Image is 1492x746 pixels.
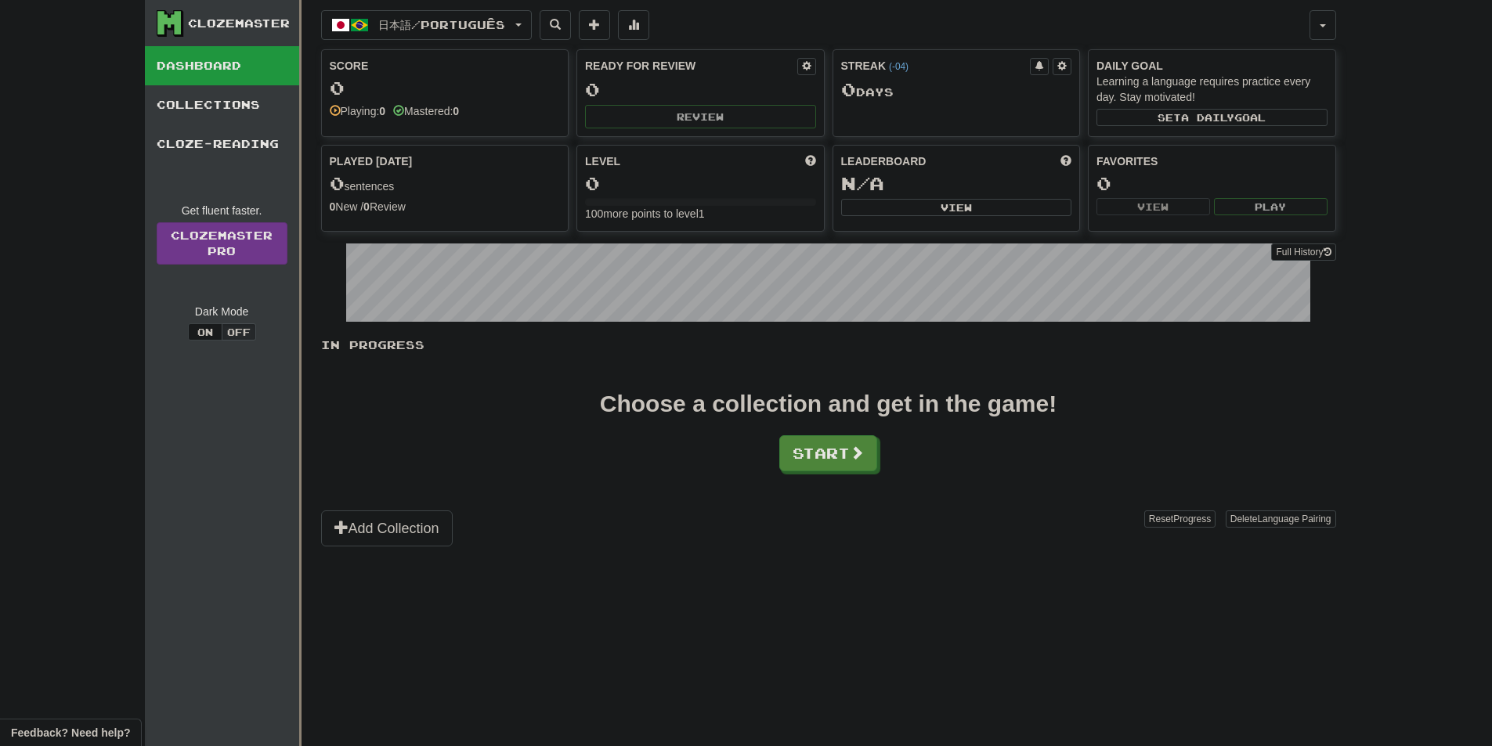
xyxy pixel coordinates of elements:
[841,172,884,194] span: N/A
[1096,198,1210,215] button: View
[1144,510,1216,528] button: ResetProgress
[1096,109,1328,126] button: Seta dailygoal
[157,222,287,265] a: ClozemasterPro
[393,103,459,119] div: Mastered:
[540,10,571,40] button: Search sentences
[330,78,561,98] div: 0
[585,206,816,222] div: 100 more points to level 1
[585,153,620,169] span: Level
[1181,112,1234,123] span: a daily
[841,78,856,100] span: 0
[1096,153,1328,169] div: Favorites
[585,174,816,193] div: 0
[841,80,1072,100] div: Day s
[1173,514,1211,524] span: Progress
[585,80,816,99] div: 0
[585,105,816,128] button: Review
[145,46,299,85] a: Dashboard
[379,105,385,117] strong: 0
[585,58,797,74] div: Ready for Review
[330,58,561,74] div: Score
[1257,514,1331,524] span: Language Pairing
[330,153,413,169] span: Played [DATE]
[889,61,909,72] a: (-04)
[363,200,370,213] strong: 0
[330,174,561,194] div: sentences
[188,323,222,341] button: On
[841,199,1072,216] button: View
[618,10,649,40] button: More stats
[1096,174,1328,193] div: 0
[841,58,1031,74] div: Streak
[145,124,299,164] a: Cloze-Reading
[1271,243,1335,261] button: Full History
[330,172,345,194] span: 0
[1096,58,1328,74] div: Daily Goal
[145,85,299,124] a: Collections
[1226,510,1336,528] button: DeleteLanguage Pairing
[157,304,287,319] div: Dark Mode
[330,199,561,214] div: New / Review
[453,105,459,117] strong: 0
[779,435,877,471] button: Start
[841,153,927,169] span: Leaderboard
[579,10,610,40] button: Add sentence to collection
[11,725,130,741] span: Open feedback widget
[321,337,1336,353] p: In Progress
[1060,153,1071,169] span: This week in points, UTC
[805,153,816,169] span: Score more points to level up
[157,203,287,218] div: Get fluent faster.
[330,200,336,213] strong: 0
[1214,198,1328,215] button: Play
[1096,74,1328,105] div: Learning a language requires practice every day. Stay motivated!
[600,392,1057,416] div: Choose a collection and get in the game!
[378,18,505,31] span: 日本語 / Português
[330,103,386,119] div: Playing:
[188,16,290,31] div: Clozemaster
[222,323,256,341] button: Off
[321,510,453,546] button: Add Collection
[321,10,532,40] button: 日本語/Português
